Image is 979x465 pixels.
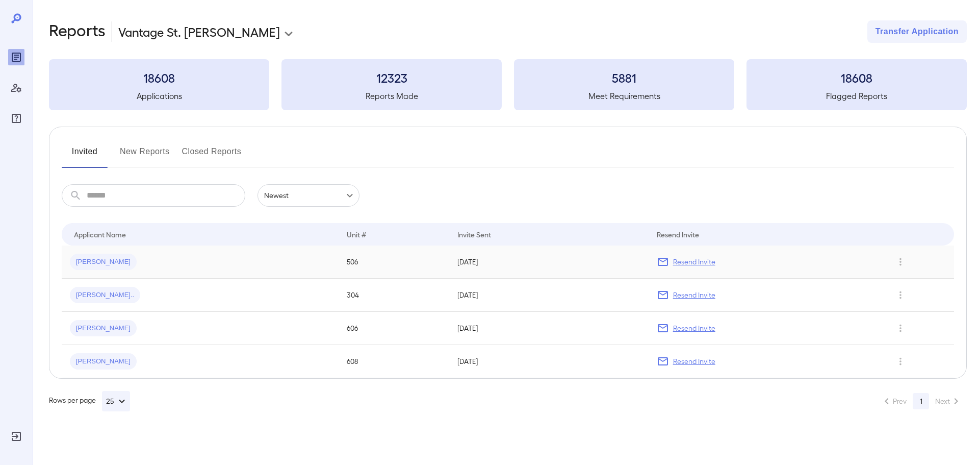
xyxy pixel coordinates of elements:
[182,143,242,168] button: Closed Reports
[257,184,359,207] div: Newest
[74,228,126,240] div: Applicant Name
[347,228,366,240] div: Unit #
[892,353,909,370] button: Row Actions
[449,312,649,345] td: [DATE]
[8,80,24,96] div: Manage Users
[867,20,967,43] button: Transfer Application
[281,69,502,86] h3: 12323
[913,393,929,409] button: page 1
[339,246,449,279] td: 506
[49,59,967,110] summary: 18608Applications12323Reports Made5881Meet Requirements18608Flagged Reports
[8,110,24,127] div: FAQ
[339,345,449,378] td: 608
[102,391,130,411] button: 25
[339,312,449,345] td: 606
[892,254,909,270] button: Row Actions
[70,290,140,300] span: [PERSON_NAME]..
[673,290,715,300] p: Resend Invite
[657,228,699,240] div: Resend Invite
[673,356,715,366] p: Resend Invite
[892,287,909,303] button: Row Actions
[8,428,24,445] div: Log Out
[118,23,280,40] p: Vantage St. [PERSON_NAME]
[673,257,715,267] p: Resend Invite
[120,143,170,168] button: New Reports
[876,393,967,409] nav: pagination navigation
[514,69,734,86] h3: 5881
[49,69,269,86] h3: 18608
[746,90,967,102] h5: Flagged Reports
[514,90,734,102] h5: Meet Requirements
[449,279,649,312] td: [DATE]
[281,90,502,102] h5: Reports Made
[673,323,715,333] p: Resend Invite
[49,391,130,411] div: Rows per page
[49,90,269,102] h5: Applications
[746,69,967,86] h3: 18608
[8,49,24,65] div: Reports
[49,20,106,43] h2: Reports
[449,246,649,279] td: [DATE]
[70,357,137,366] span: [PERSON_NAME]
[457,228,491,240] div: Invite Sent
[70,324,137,333] span: [PERSON_NAME]
[62,143,108,168] button: Invited
[449,345,649,378] td: [DATE]
[892,320,909,336] button: Row Actions
[339,279,449,312] td: 304
[70,257,137,267] span: [PERSON_NAME]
